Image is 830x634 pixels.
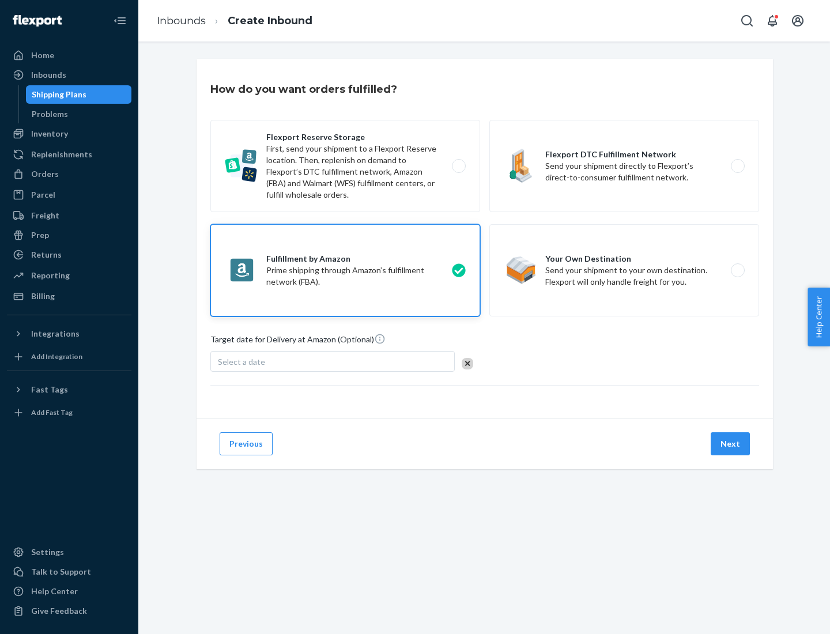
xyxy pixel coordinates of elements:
[31,586,78,597] div: Help Center
[7,403,131,422] a: Add Fast Tag
[108,9,131,32] button: Close Navigation
[7,543,131,561] a: Settings
[31,352,82,361] div: Add Integration
[31,384,68,395] div: Fast Tags
[808,288,830,346] button: Help Center
[7,206,131,225] a: Freight
[7,46,131,65] a: Home
[31,270,70,281] div: Reporting
[228,14,312,27] a: Create Inbound
[32,108,68,120] div: Problems
[157,14,206,27] a: Inbounds
[7,266,131,285] a: Reporting
[31,69,66,81] div: Inbounds
[31,605,87,617] div: Give Feedback
[210,82,397,97] h3: How do you want orders fulfilled?
[7,124,131,143] a: Inventory
[7,582,131,601] a: Help Center
[7,145,131,164] a: Replenishments
[220,432,273,455] button: Previous
[26,105,132,123] a: Problems
[31,128,68,139] div: Inventory
[31,566,91,578] div: Talk to Support
[7,348,131,366] a: Add Integration
[31,149,92,160] div: Replenishments
[31,50,54,61] div: Home
[7,246,131,264] a: Returns
[7,66,131,84] a: Inbounds
[31,407,73,417] div: Add Fast Tag
[13,15,62,27] img: Flexport logo
[7,226,131,244] a: Prep
[31,249,62,261] div: Returns
[31,168,59,180] div: Orders
[7,324,131,343] button: Integrations
[210,333,386,350] span: Target date for Delivery at Amazon (Optional)
[148,4,322,38] ol: breadcrumbs
[218,357,265,367] span: Select a date
[31,290,55,302] div: Billing
[7,186,131,204] a: Parcel
[26,85,132,104] a: Shipping Plans
[735,9,759,32] button: Open Search Box
[7,380,131,399] button: Fast Tags
[31,229,49,241] div: Prep
[711,432,750,455] button: Next
[7,287,131,305] a: Billing
[761,9,784,32] button: Open notifications
[7,563,131,581] a: Talk to Support
[31,210,59,221] div: Freight
[31,189,55,201] div: Parcel
[7,165,131,183] a: Orders
[31,546,64,558] div: Settings
[31,328,80,339] div: Integrations
[7,602,131,620] button: Give Feedback
[786,9,809,32] button: Open account menu
[32,89,86,100] div: Shipping Plans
